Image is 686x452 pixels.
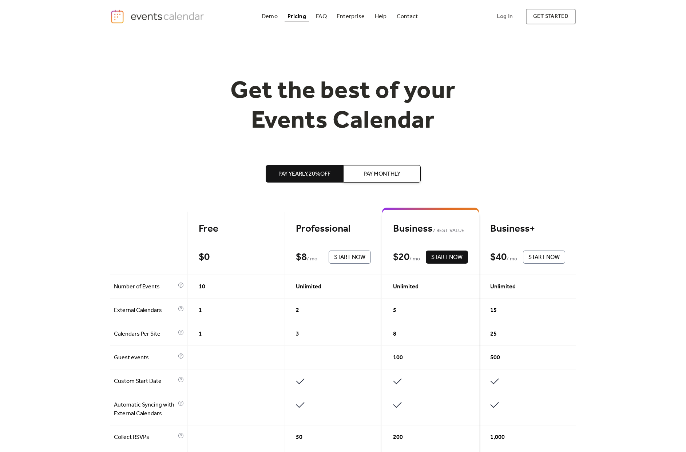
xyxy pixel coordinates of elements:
[296,223,371,235] div: Professional
[393,306,396,315] span: 5
[199,330,202,339] span: 1
[114,330,176,339] span: Calendars Per Site
[490,306,497,315] span: 15
[372,12,390,21] a: Help
[296,283,321,291] span: Unlimited
[278,170,330,179] span: Pay Yearly, 20% off
[334,253,365,262] span: Start Now
[296,433,302,442] span: 50
[526,9,576,24] a: get started
[523,251,565,264] button: Start Now
[259,12,281,21] a: Demo
[426,251,468,264] button: Start Now
[199,251,210,264] div: $ 0
[490,353,500,362] span: 500
[490,251,507,264] div: $ 40
[364,170,400,179] span: Pay Monthly
[313,12,330,21] a: FAQ
[490,330,497,339] span: 25
[110,9,206,24] a: home
[409,255,420,264] span: / mo
[393,433,403,442] span: 200
[490,433,505,442] span: 1,000
[432,227,465,235] span: BEST VALUE
[266,165,343,183] button: Pay Yearly,20%off
[490,223,565,235] div: Business+
[296,306,299,315] span: 2
[343,165,421,183] button: Pay Monthly
[307,255,317,264] span: / mo
[296,330,299,339] span: 3
[203,77,483,136] h1: Get the best of your Events Calendar
[114,306,176,315] span: External Calendars
[507,255,517,264] span: / mo
[337,15,365,19] div: Enterprise
[199,306,202,315] span: 1
[114,401,176,418] span: Automatic Syncing with External Calendars
[114,377,176,386] span: Custom Start Date
[431,253,463,262] span: Start Now
[393,330,396,339] span: 8
[490,283,516,291] span: Unlimited
[316,15,327,19] div: FAQ
[397,15,418,19] div: Contact
[288,15,306,19] div: Pricing
[334,12,368,21] a: Enterprise
[262,15,278,19] div: Demo
[394,12,421,21] a: Contact
[114,433,176,442] span: Collect RSVPs
[393,353,403,362] span: 100
[199,283,205,291] span: 10
[285,12,309,21] a: Pricing
[393,223,468,235] div: Business
[375,15,387,19] div: Help
[329,251,371,264] button: Start Now
[296,251,307,264] div: $ 8
[528,253,560,262] span: Start Now
[114,353,176,362] span: Guest events
[393,283,419,291] span: Unlimited
[393,251,409,264] div: $ 20
[199,223,274,235] div: Free
[489,9,520,24] a: Log In
[114,283,176,291] span: Number of Events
